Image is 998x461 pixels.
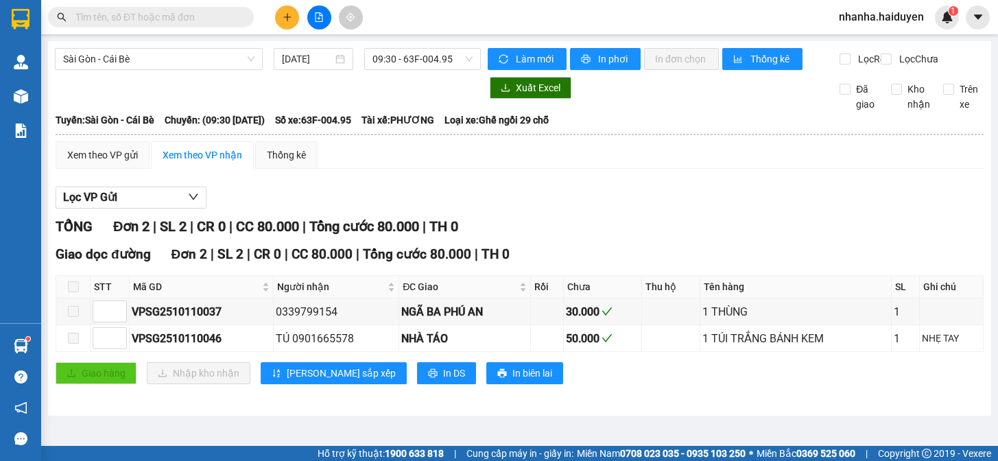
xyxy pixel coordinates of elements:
div: NHÀ TÁO [401,330,527,347]
b: Tuyến: Sài Gòn - Cái Bè [56,115,154,126]
span: Đơn 2 [171,246,208,262]
span: Tổng cước 80.000 [309,218,419,235]
span: Cung cấp máy in - giấy in: [466,446,573,461]
th: Thu hộ [642,276,700,298]
span: CR 0 [254,246,281,262]
input: Tìm tên, số ĐT hoặc mã đơn [75,10,237,25]
button: uploadGiao hàng [56,362,136,384]
th: Chưa [564,276,642,298]
span: | [454,446,456,461]
span: Số xe: 63F-004.95 [275,113,351,128]
span: | [247,246,250,262]
th: Ghi chú [920,276,984,298]
span: In biên lai [512,366,552,381]
span: SL 2 [217,246,243,262]
span: Trên xe [954,82,984,112]
button: downloadXuất Excel [490,77,571,99]
span: ⚪️ [749,451,753,456]
button: file-add [307,5,331,29]
span: Miền Bắc [757,446,855,461]
th: Rồi [531,276,565,298]
img: warehouse-icon [14,55,28,69]
img: warehouse-icon [14,89,28,104]
span: Sài Gòn - Cái Bè [63,49,254,69]
span: CC 80.000 [236,218,299,235]
span: aim [346,12,355,22]
button: printerIn biên lai [486,362,563,384]
span: Thống kê [750,51,792,67]
div: 1 TÚI TRẮNG BÁNH KEM [702,330,889,347]
span: check [602,306,613,317]
span: | [285,246,288,262]
div: 1 THÙNG [702,303,889,320]
button: caret-down [966,5,990,29]
span: | [475,246,478,262]
div: VPSG2510110046 [132,330,271,347]
span: | [423,218,426,235]
span: message [14,432,27,445]
span: Hỗ trợ kỹ thuật: [318,446,444,461]
button: In đơn chọn [644,48,719,70]
div: 30.000 [566,303,639,320]
strong: 0708 023 035 - 0935 103 250 [620,448,746,459]
span: printer [428,368,438,379]
span: | [153,218,156,235]
span: Mã GD [133,279,259,294]
span: plus [283,12,292,22]
span: Loại xe: Ghế ngồi 29 chỗ [444,113,549,128]
img: solution-icon [14,123,28,138]
div: VPSG2510110037 [132,303,271,320]
img: icon-new-feature [941,11,953,23]
span: Người nhận [277,279,385,294]
span: Tổng cước 80.000 [363,246,471,262]
sup: 1 [949,6,958,16]
th: SL [892,276,920,298]
span: question-circle [14,370,27,383]
span: down [188,191,199,202]
span: download [501,83,510,94]
span: | [190,218,193,235]
div: Xem theo VP nhận [163,147,242,163]
img: logo-vxr [12,9,29,29]
span: file-add [314,12,324,22]
span: ĐC Giao [403,279,516,294]
th: STT [91,276,130,298]
span: Chuyến: (09:30 [DATE]) [165,113,265,128]
span: search [57,12,67,22]
span: bar-chart [733,54,745,65]
div: NHẸ TAY [922,331,981,346]
span: caret-down [972,11,984,23]
div: TÚ 0901665578 [276,330,397,347]
span: Lọc Chưa [894,51,940,67]
strong: 1900 633 818 [385,448,444,459]
div: NGÃ BA PHÚ AN [401,303,527,320]
span: | [356,246,359,262]
button: printerIn DS [417,362,476,384]
span: TH 0 [482,246,510,262]
span: | [302,218,306,235]
span: Đơn 2 [113,218,150,235]
span: sync [499,54,510,65]
button: aim [339,5,363,29]
div: 1 [894,303,917,320]
span: sort-ascending [272,368,281,379]
button: Lọc VP Gửi [56,187,206,209]
button: downloadNhập kho nhận [147,362,250,384]
span: CC 80.000 [292,246,353,262]
strong: 0369 525 060 [796,448,855,459]
div: 1 [894,330,917,347]
span: nhanha.haiduyen [828,8,935,25]
span: | [211,246,214,262]
span: copyright [922,449,931,458]
button: bar-chartThống kê [722,48,803,70]
th: Tên hàng [700,276,892,298]
span: printer [581,54,593,65]
div: Thống kê [267,147,306,163]
span: Lọc Rồi [853,51,890,67]
span: SL 2 [160,218,187,235]
span: 09:30 - 63F-004.95 [372,49,473,69]
span: Tài xế: PHƯƠNG [361,113,434,128]
span: TH 0 [429,218,458,235]
span: Làm mới [516,51,556,67]
span: 1 [951,6,955,16]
